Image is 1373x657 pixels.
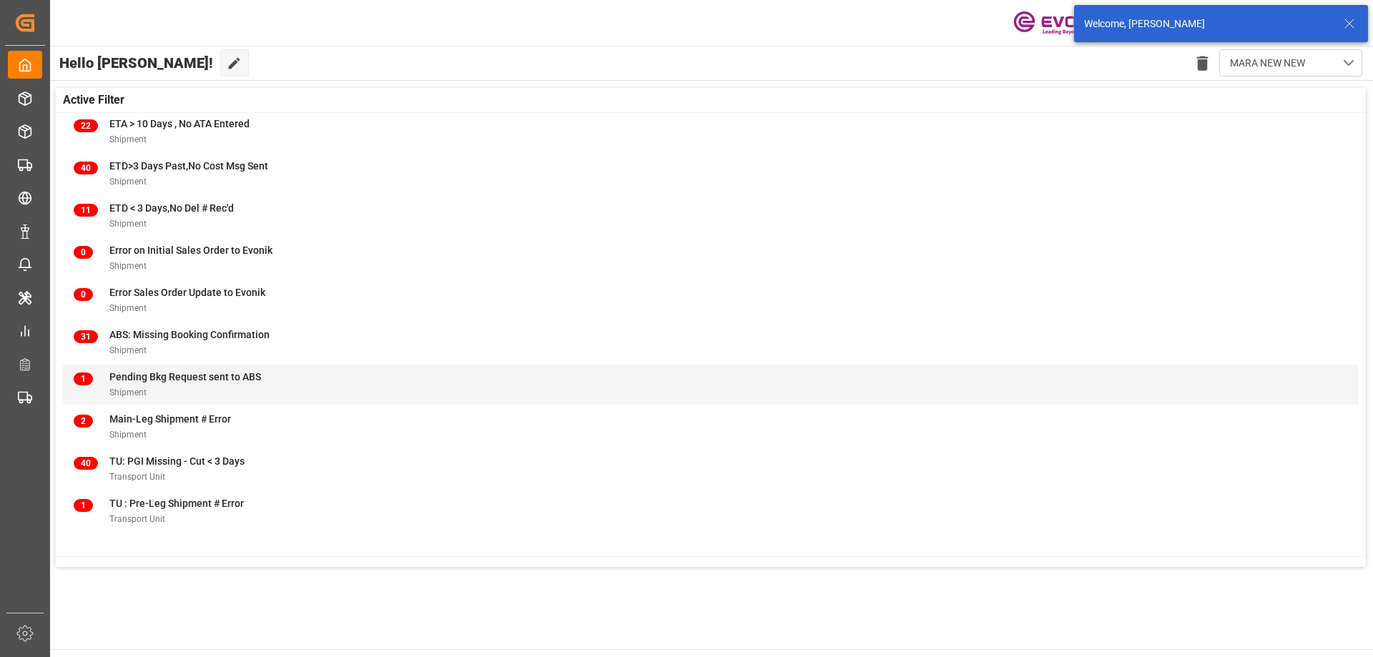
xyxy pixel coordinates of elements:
[109,118,250,129] span: ETA > 10 Days , No ATA Entered
[74,372,93,385] span: 1
[1219,49,1362,76] button: open menu
[109,177,147,187] span: Shipment
[109,244,272,256] span: Error on Initial Sales Order to Evonik
[109,455,245,467] span: TU: PGI Missing - Cut < 3 Days
[74,246,93,259] span: 0
[74,412,1348,442] a: 2Main-Leg Shipment # ErrorShipment
[109,498,244,509] span: TU : Pre-Leg Shipment # Error
[74,162,98,174] span: 40
[74,496,1348,526] a: 1TU : Pre-Leg Shipment # ErrorTransport Unit
[109,202,234,214] span: ETD < 3 Days,No Del # Rec'd
[1230,56,1305,71] span: MARA NEW NEW
[74,499,93,512] span: 1
[74,119,98,132] span: 22
[109,134,147,144] span: Shipment
[109,371,261,382] span: Pending Bkg Request sent to ABS
[109,219,147,229] span: Shipment
[109,413,231,425] span: Main-Leg Shipment # Error
[74,330,98,343] span: 31
[74,454,1348,484] a: 40TU: PGI Missing - Cut < 3 DaysTransport Unit
[109,430,147,440] span: Shipment
[74,415,93,428] span: 2
[109,472,165,482] span: Transport Unit
[109,387,147,397] span: Shipment
[109,287,265,298] span: Error Sales Order Update to Evonik
[74,204,98,217] span: 11
[109,261,147,271] span: Shipment
[109,303,147,313] span: Shipment
[59,49,213,76] span: Hello [PERSON_NAME]!
[63,92,124,109] span: Active Filter
[1084,16,1330,31] div: Welcome, [PERSON_NAME]
[109,160,268,172] span: ETD>3 Days Past,No Cost Msg Sent
[74,285,1348,315] a: 0Error Sales Order Update to EvonikShipment
[109,329,270,340] span: ABS: Missing Booking Confirmation
[109,345,147,355] span: Shipment
[74,327,1348,357] a: 31ABS: Missing Booking ConfirmationShipment
[74,243,1348,273] a: 0Error on Initial Sales Order to EvonikShipment
[1013,11,1106,36] img: Evonik-brand-mark-Deep-Purple-RGB.jpeg_1700498283.jpeg
[74,117,1348,147] a: 22ETA > 10 Days , No ATA EnteredShipment
[74,201,1348,231] a: 11ETD < 3 Days,No Del # Rec'dShipment
[74,370,1348,400] a: 1Pending Bkg Request sent to ABSShipment
[74,288,93,301] span: 0
[74,457,98,470] span: 40
[74,159,1348,189] a: 40ETD>3 Days Past,No Cost Msg SentShipment
[109,514,165,524] span: Transport Unit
